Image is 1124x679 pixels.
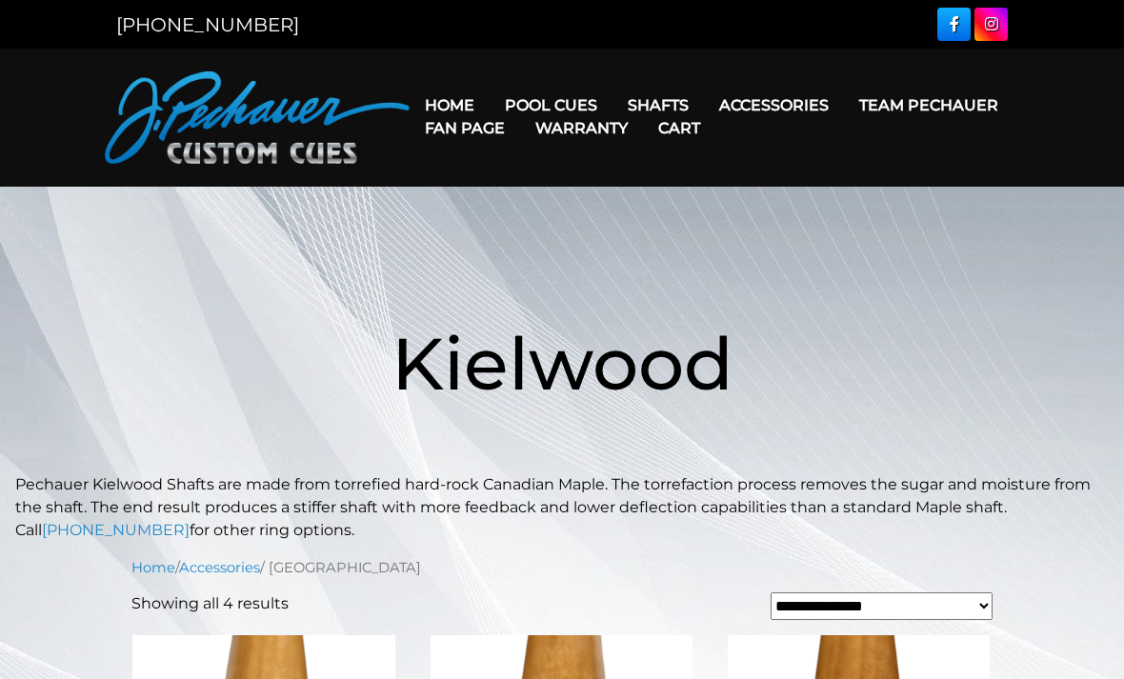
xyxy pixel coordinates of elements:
nav: Breadcrumb [131,557,993,578]
select: Shop order [771,592,993,620]
a: Home [131,559,175,576]
a: Cart [643,104,715,152]
a: Home [410,81,490,130]
a: Fan Page [410,104,520,152]
a: Shafts [612,81,704,130]
a: Warranty [520,104,643,152]
img: Pechauer Custom Cues [105,71,410,164]
p: Pechauer Kielwood Shafts are made from torrefied hard-rock Canadian Maple. The torrefaction proce... [15,473,1109,542]
a: [PHONE_NUMBER] [116,13,299,36]
a: Accessories [704,81,844,130]
a: Team Pechauer [844,81,1014,130]
p: Showing all 4 results [131,592,289,615]
a: Accessories [179,559,260,576]
a: [PHONE_NUMBER] [42,521,190,539]
span: Kielwood [391,319,733,408]
a: Pool Cues [490,81,612,130]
